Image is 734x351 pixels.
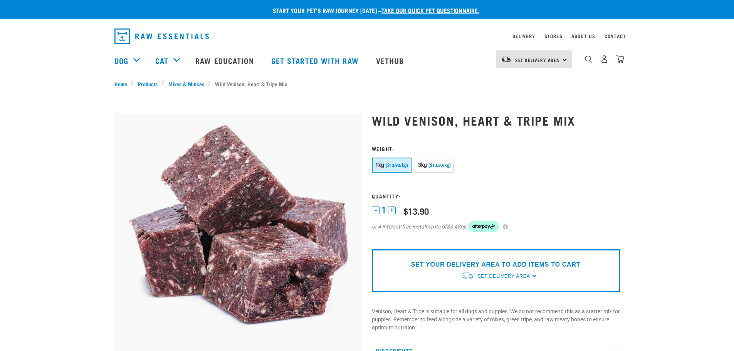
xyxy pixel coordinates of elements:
a: Dog [114,55,128,66]
button: 1kg ($13.90/kg) [372,158,412,173]
button: + [388,207,396,214]
a: Mixes & Minces [164,80,208,88]
nav: dropdown navigation [108,25,626,47]
span: $3.48 [447,223,460,231]
span: 3kg [418,162,427,168]
span: Set Delivery Area [477,274,530,279]
h3: Quantity: [372,193,620,199]
span: ($13.30/kg) [428,163,451,168]
a: take our quick pet questionnaire. [381,8,479,12]
a: Raw Education [188,45,263,76]
div: $13.90 [403,206,429,216]
a: Cat [155,55,168,66]
button: 3kg ($13.30/kg) [415,158,454,173]
a: Products [134,80,161,88]
img: van-moving.png [501,56,511,63]
h1: Wild Venison, Heart & Tripe Mix [372,113,620,127]
img: home-icon-1@2x.png [585,55,592,63]
a: Delivery [512,35,535,37]
a: Home [114,80,131,88]
span: Set Delivery Area [515,59,560,61]
h3: Weight: [372,146,620,151]
a: Stores [544,35,563,37]
p: Venison, Heart & Tripe is suitable for all dogs and puppies. We do not recommend this as a starte... [372,307,620,332]
img: Raw Essentials Logo [114,29,209,44]
a: Vethub [368,45,414,76]
span: 1kg [375,162,385,168]
img: user.png [600,55,608,63]
img: home-icon@2x.png [616,55,624,63]
span: 1 [381,206,386,214]
button: - [372,207,380,214]
a: Get started with Raw [264,45,368,76]
img: Afterpay [468,221,499,232]
div: or 4 interest-free instalments of by [372,221,620,232]
img: van-moving.png [461,272,474,280]
p: SET YOUR DELIVERY AREA TO ADD ITEMS TO CART [411,260,580,269]
a: About Us [571,35,595,37]
nav: breadcrumbs [114,80,620,88]
span: ($13.90/kg) [386,163,408,168]
a: Contact [605,35,626,37]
